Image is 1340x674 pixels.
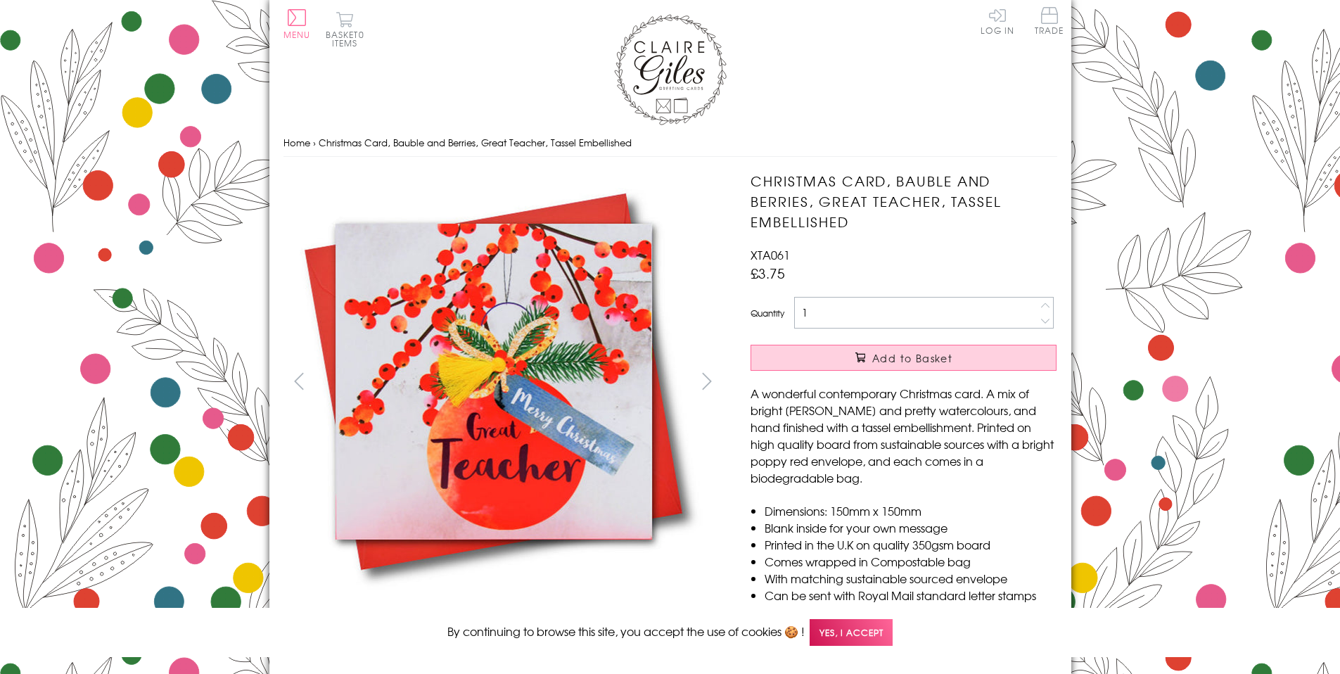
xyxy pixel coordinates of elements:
[751,263,785,283] span: £3.75
[1035,7,1064,34] span: Trade
[691,365,722,397] button: next
[283,365,315,397] button: prev
[614,14,727,125] img: Claire Giles Greetings Cards
[765,502,1057,519] li: Dimensions: 150mm x 150mm
[319,136,632,149] span: Christmas Card, Bauble and Berries, Great Teacher, Tassel Embellished
[765,553,1057,570] li: Comes wrapped in Compostable bag
[751,171,1057,231] h1: Christmas Card, Bauble and Berries, Great Teacher, Tassel Embellished
[751,345,1057,371] button: Add to Basket
[326,11,364,47] button: Basket0 items
[765,570,1057,587] li: With matching sustainable sourced envelope
[283,28,311,41] span: Menu
[283,129,1057,158] nav: breadcrumbs
[765,536,1057,553] li: Printed in the U.K on quality 350gsm board
[765,587,1057,604] li: Can be sent with Royal Mail standard letter stamps
[722,171,1144,593] img: Christmas Card, Bauble and Berries, Great Teacher, Tassel Embellished
[283,136,310,149] a: Home
[332,28,364,49] span: 0 items
[751,246,790,263] span: XTA061
[1035,7,1064,37] a: Trade
[765,519,1057,536] li: Blank inside for your own message
[751,307,784,319] label: Quantity
[872,351,952,365] span: Add to Basket
[283,171,705,592] img: Christmas Card, Bauble and Berries, Great Teacher, Tassel Embellished
[313,136,316,149] span: ›
[751,385,1057,486] p: A wonderful contemporary Christmas card. A mix of bright [PERSON_NAME] and pretty watercolours, a...
[810,619,893,647] span: Yes, I accept
[981,7,1014,34] a: Log In
[283,9,311,39] button: Menu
